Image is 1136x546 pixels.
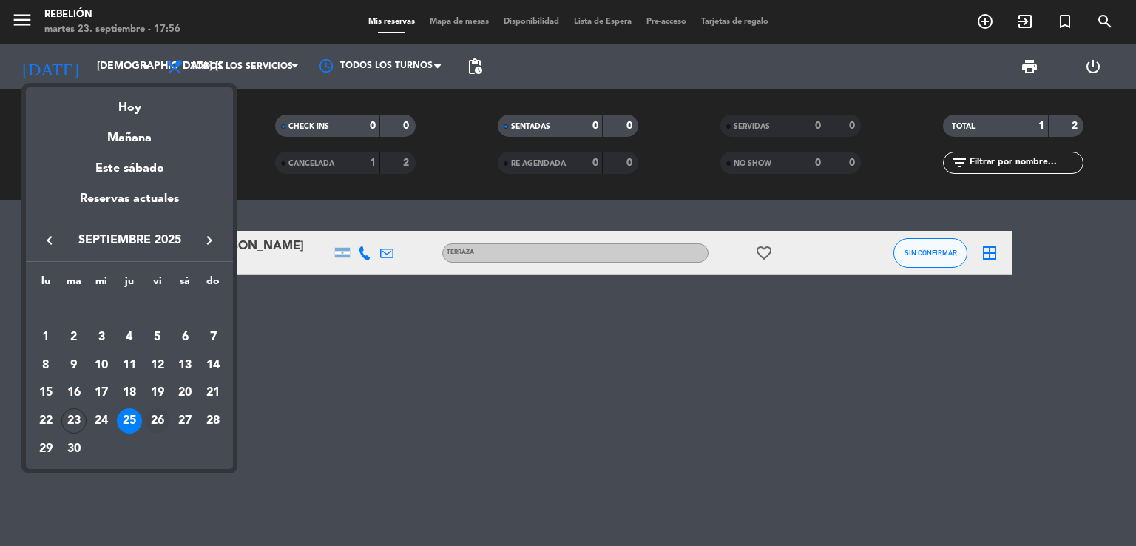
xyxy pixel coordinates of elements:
[32,273,60,296] th: lunes
[26,148,233,189] div: Este sábado
[115,351,143,380] td: 11 de septiembre de 2025
[87,273,115,296] th: miércoles
[26,87,233,118] div: Hoy
[117,408,142,434] div: 25
[26,118,233,148] div: Mañana
[60,407,88,435] td: 23 de septiembre de 2025
[199,273,227,296] th: domingo
[172,323,200,351] td: 6 de septiembre de 2025
[200,353,226,378] div: 14
[61,353,87,378] div: 9
[33,325,58,350] div: 1
[145,408,170,434] div: 26
[32,323,60,351] td: 1 de septiembre de 2025
[63,231,196,250] span: septiembre 2025
[200,408,226,434] div: 28
[117,325,142,350] div: 4
[61,437,87,462] div: 30
[33,408,58,434] div: 22
[60,323,88,351] td: 2 de septiembre de 2025
[36,231,63,250] button: keyboard_arrow_left
[172,408,197,434] div: 27
[32,379,60,407] td: 15 de septiembre de 2025
[32,407,60,435] td: 22 de septiembre de 2025
[172,351,200,380] td: 13 de septiembre de 2025
[143,323,172,351] td: 5 de septiembre de 2025
[61,408,87,434] div: 23
[33,353,58,378] div: 8
[200,380,226,405] div: 21
[172,380,197,405] div: 20
[60,351,88,380] td: 9 de septiembre de 2025
[89,325,114,350] div: 3
[33,380,58,405] div: 15
[87,323,115,351] td: 3 de septiembre de 2025
[172,273,200,296] th: sábado
[145,353,170,378] div: 12
[32,295,227,323] td: SEP.
[143,379,172,407] td: 19 de septiembre de 2025
[60,435,88,463] td: 30 de septiembre de 2025
[143,273,172,296] th: viernes
[143,351,172,380] td: 12 de septiembre de 2025
[89,380,114,405] div: 17
[172,325,197,350] div: 6
[89,408,114,434] div: 24
[87,351,115,380] td: 10 de septiembre de 2025
[32,435,60,463] td: 29 de septiembre de 2025
[199,407,227,435] td: 28 de septiembre de 2025
[145,380,170,405] div: 19
[143,407,172,435] td: 26 de septiembre de 2025
[33,437,58,462] div: 29
[32,351,60,380] td: 8 de septiembre de 2025
[145,325,170,350] div: 5
[199,323,227,351] td: 7 de septiembre de 2025
[89,353,114,378] div: 10
[26,189,233,220] div: Reservas actuales
[117,380,142,405] div: 18
[61,325,87,350] div: 2
[61,380,87,405] div: 16
[172,353,197,378] div: 13
[115,379,143,407] td: 18 de septiembre de 2025
[172,379,200,407] td: 20 de septiembre de 2025
[199,379,227,407] td: 21 de septiembre de 2025
[60,273,88,296] th: martes
[172,407,200,435] td: 27 de septiembre de 2025
[199,351,227,380] td: 14 de septiembre de 2025
[87,379,115,407] td: 17 de septiembre de 2025
[117,353,142,378] div: 11
[200,325,226,350] div: 7
[87,407,115,435] td: 24 de septiembre de 2025
[200,232,218,249] i: keyboard_arrow_right
[41,232,58,249] i: keyboard_arrow_left
[60,379,88,407] td: 16 de septiembre de 2025
[115,323,143,351] td: 4 de septiembre de 2025
[196,231,223,250] button: keyboard_arrow_right
[115,273,143,296] th: jueves
[115,407,143,435] td: 25 de septiembre de 2025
